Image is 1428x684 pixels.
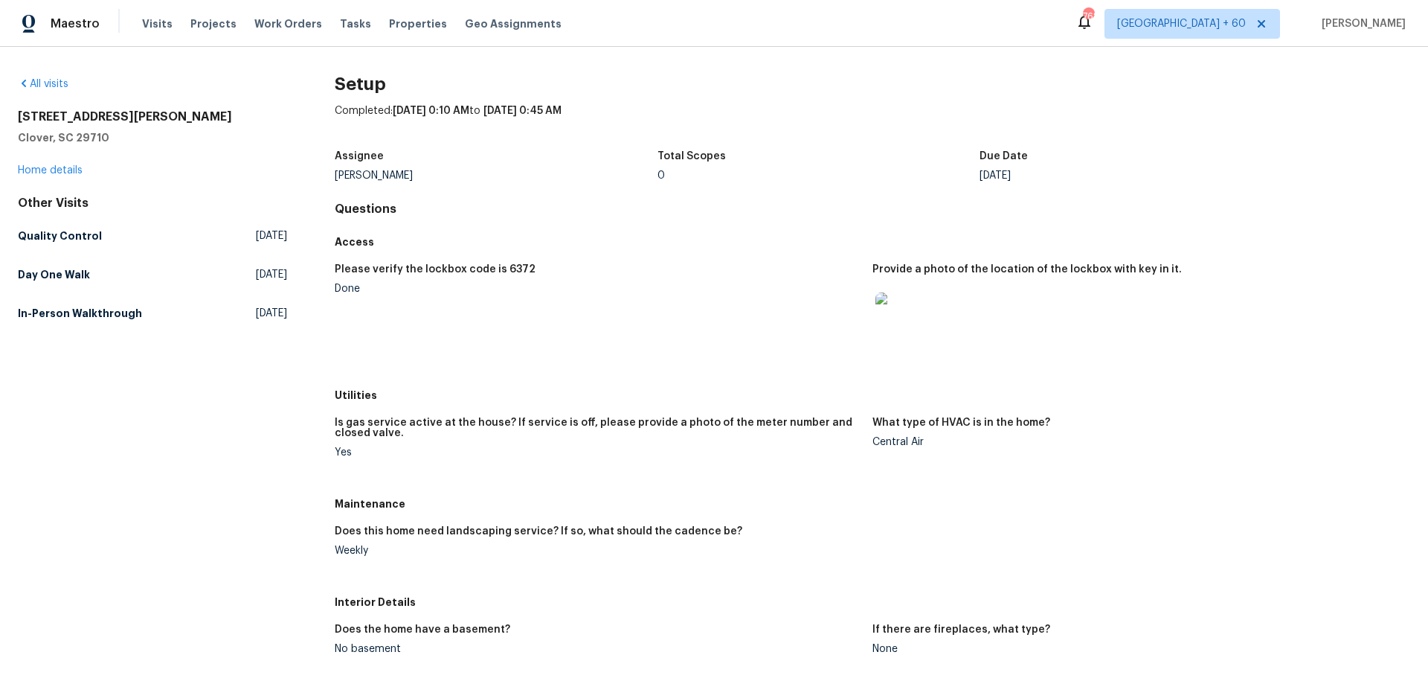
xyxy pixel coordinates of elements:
[335,151,384,162] h5: Assignee
[335,595,1410,610] h5: Interior Details
[256,306,287,321] span: [DATE]
[18,306,142,321] h5: In-Person Walkthrough
[51,16,100,31] span: Maestro
[340,19,371,29] span: Tasks
[335,496,1410,511] h5: Maintenance
[335,644,861,654] div: No basement
[18,109,287,124] h2: [STREET_ADDRESS][PERSON_NAME]
[335,77,1410,92] h2: Setup
[872,437,1398,447] div: Central Air
[872,418,1050,428] h5: What type of HVAC is in the home?
[872,644,1398,654] div: None
[190,16,237,31] span: Projects
[335,388,1410,403] h5: Utilities
[335,546,861,556] div: Weekly
[465,16,562,31] span: Geo Assignments
[980,151,1028,162] h5: Due Date
[335,264,535,275] h5: Please verify the lockbox code is 6372
[18,261,287,288] a: Day One Walk[DATE]
[142,16,173,31] span: Visits
[18,223,287,249] a: Quality Control[DATE]
[18,79,68,89] a: All visits
[335,447,861,458] div: Yes
[256,267,287,282] span: [DATE]
[872,624,1050,635] h5: If there are fireplaces, what type?
[18,196,287,211] div: Other Visits
[657,151,726,162] h5: Total Scopes
[1117,16,1246,31] span: [GEOGRAPHIC_DATA] + 60
[389,16,447,31] span: Properties
[335,624,510,635] h5: Does the home have a basement?
[18,267,90,282] h5: Day One Walk
[335,170,657,181] div: [PERSON_NAME]
[335,103,1410,142] div: Completed: to
[335,234,1410,249] h5: Access
[1316,16,1406,31] span: [PERSON_NAME]
[483,106,562,116] span: [DATE] 0:45 AM
[657,170,980,181] div: 0
[18,300,287,327] a: In-Person Walkthrough[DATE]
[335,202,1410,217] h4: Questions
[393,106,469,116] span: [DATE] 0:10 AM
[18,130,287,145] h5: Clover, SC 29710
[1083,9,1093,24] div: 762
[256,228,287,243] span: [DATE]
[335,418,861,438] h5: Is gas service active at the house? If service is off, please provide a photo of the meter number...
[18,165,83,176] a: Home details
[335,526,742,537] h5: Does this home need landscaping service? If so, what should the cadence be?
[872,264,1182,275] h5: Provide a photo of the location of the lockbox with key in it.
[980,170,1302,181] div: [DATE]
[254,16,322,31] span: Work Orders
[18,228,102,243] h5: Quality Control
[335,284,861,294] div: Done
